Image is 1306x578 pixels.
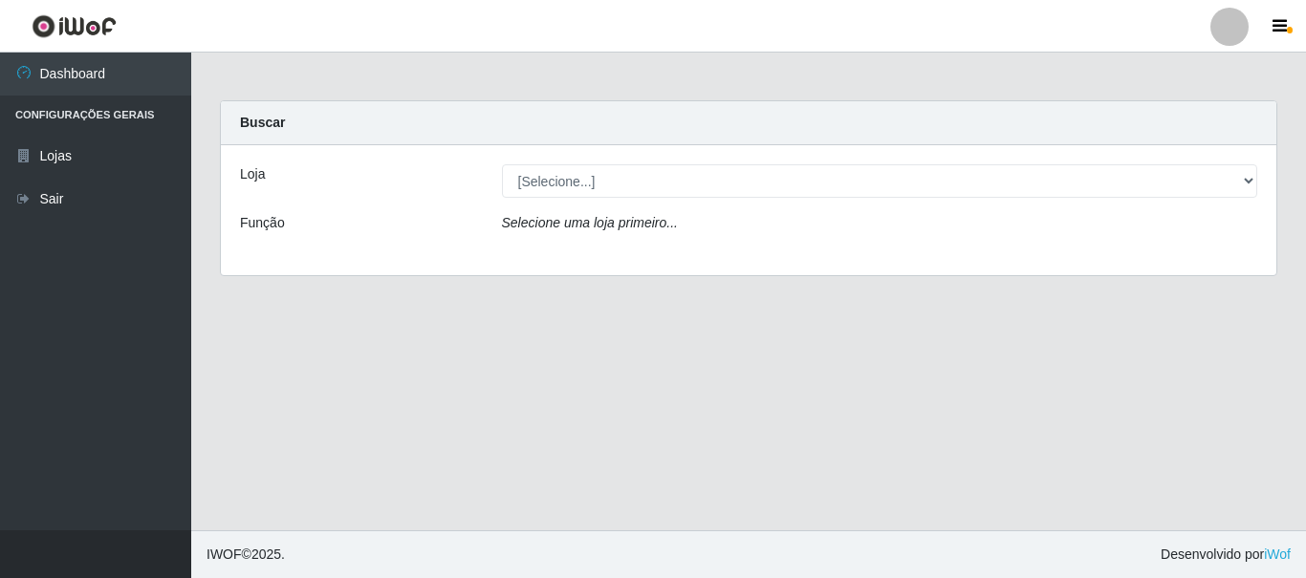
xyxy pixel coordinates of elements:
span: Desenvolvido por [1161,545,1291,565]
strong: Buscar [240,115,285,130]
span: © 2025 . [207,545,285,565]
label: Loja [240,164,265,184]
img: CoreUI Logo [32,14,117,38]
span: IWOF [207,546,242,562]
i: Selecione uma loja primeiro... [502,215,678,230]
label: Função [240,213,285,233]
a: iWof [1264,546,1291,562]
